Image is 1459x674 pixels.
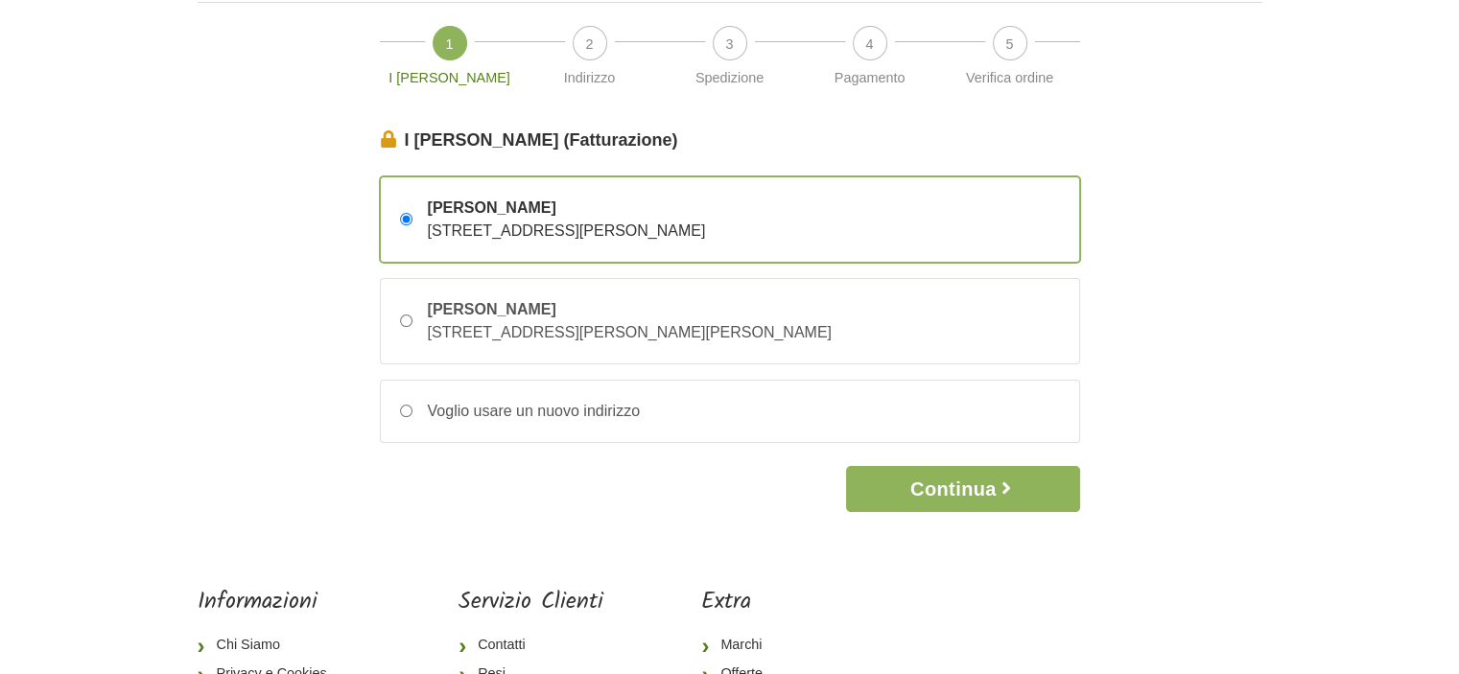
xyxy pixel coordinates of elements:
span: [STREET_ADDRESS][PERSON_NAME][PERSON_NAME] [428,324,832,340]
a: Marchi [701,631,828,660]
input: Voglio usare un nuovo indirizzo [400,405,412,417]
button: Continua [846,466,1079,512]
h5: Servizio Clienti [459,589,603,616]
a: Chi Siamo [198,631,361,660]
legend: I [PERSON_NAME] (Fatturazione) [380,128,1080,153]
span: [PERSON_NAME] [428,197,706,220]
span: 1 [433,26,467,60]
div: Voglio usare un nuovo indirizzo [412,400,640,423]
p: I [PERSON_NAME] [388,68,512,89]
h5: Informazioni [198,589,361,616]
span: [STREET_ADDRESS][PERSON_NAME] [428,222,706,239]
input: [PERSON_NAME] [STREET_ADDRESS][PERSON_NAME][PERSON_NAME] [400,314,412,327]
span: [PERSON_NAME] [428,298,832,321]
h5: Extra [701,589,828,616]
a: Contatti [459,631,603,660]
input: [PERSON_NAME] [STREET_ADDRESS][PERSON_NAME] [400,213,412,225]
iframe: fb:page Facebook Social Plugin [926,589,1261,656]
